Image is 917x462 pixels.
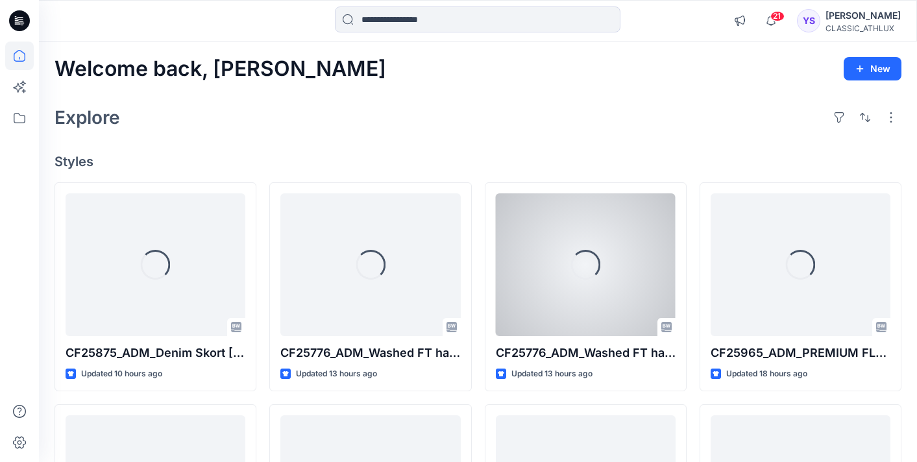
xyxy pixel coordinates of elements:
p: CF25875_ADM_Denim Skort [DATE] [66,344,245,362]
h2: Welcome back, [PERSON_NAME] [55,57,386,81]
h4: Styles [55,154,901,169]
div: CLASSIC_ATHLUX [825,23,901,33]
p: Updated 13 hours ago [296,367,377,381]
p: CF25965_ADM_PREMIUM FLEECE [GEOGRAPHIC_DATA] [DATE] [711,344,890,362]
span: 21 [770,11,785,21]
p: CF25776_ADM_Washed FT half Zip Pullover [DATE] collar down [280,344,460,362]
div: [PERSON_NAME] [825,8,901,23]
h2: Explore [55,107,120,128]
button: New [844,57,901,80]
p: Updated 18 hours ago [726,367,807,381]
p: CF25776_ADM_Washed FT half Zip Pullover [DATE] [496,344,676,362]
p: Updated 13 hours ago [511,367,593,381]
p: Updated 10 hours ago [81,367,162,381]
div: YS [797,9,820,32]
